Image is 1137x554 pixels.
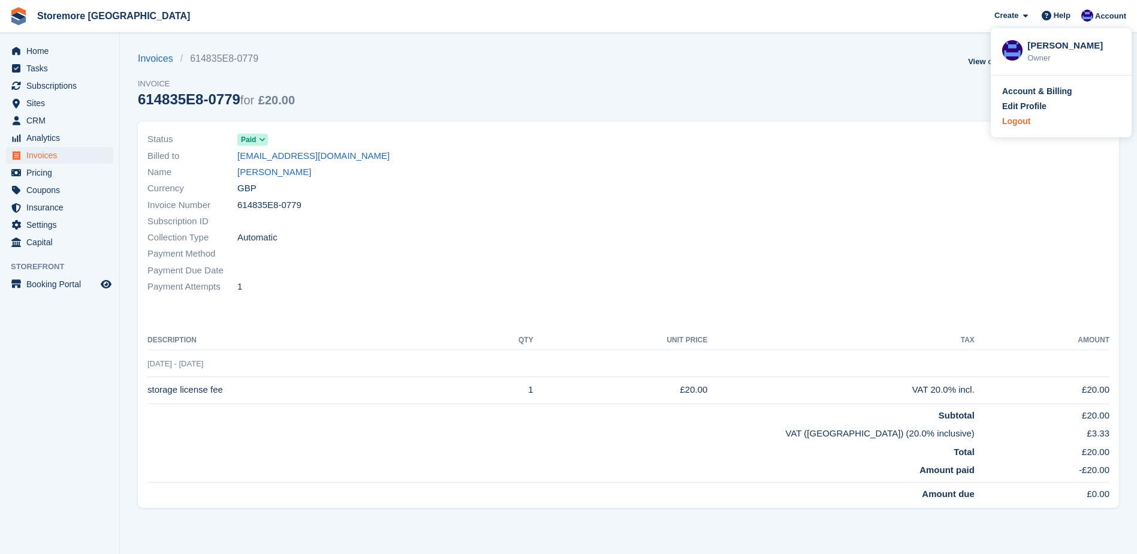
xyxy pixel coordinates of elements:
img: stora-icon-8386f47178a22dfd0bd8f6a31ec36ba5ce8667c1dd55bd0f319d3a0aa187defe.svg [10,7,28,25]
a: menu [6,147,113,164]
span: GBP [237,182,257,195]
span: Booking Portal [26,276,98,293]
a: menu [6,164,113,181]
span: Settings [26,216,98,233]
a: menu [6,130,113,146]
a: Logout [1002,115,1120,128]
th: Amount [975,331,1109,350]
td: £20.00 [975,377,1109,404]
th: Unit Price [533,331,708,350]
a: Account & Billing [1002,85,1120,98]
span: Capital [26,234,98,251]
img: Angela [1002,40,1023,61]
span: Tasks [26,60,98,77]
span: [DATE] - [DATE] [147,359,203,368]
th: QTY [470,331,533,350]
td: storage license fee [147,377,470,404]
a: Storemore [GEOGRAPHIC_DATA] [32,6,195,26]
a: menu [6,182,113,198]
span: Invoice Number [147,198,237,212]
span: Help [1054,10,1070,22]
a: menu [6,43,113,59]
span: CRM [26,112,98,129]
span: Payment Due Date [147,264,237,278]
a: Edit Profile [1002,100,1120,113]
th: Tax [707,331,974,350]
div: VAT 20.0% incl. [707,383,974,397]
span: Account [1095,10,1126,22]
span: Automatic [237,231,278,245]
span: Invoice [138,78,295,90]
a: menu [6,199,113,216]
a: Invoices [138,52,180,66]
a: menu [6,60,113,77]
div: Edit Profile [1002,100,1046,113]
td: £0.00 [975,482,1109,501]
td: 1 [470,377,533,404]
span: Currency [147,182,237,195]
img: Angela [1081,10,1093,22]
span: Payment Attempts [147,280,237,294]
span: Pricing [26,164,98,181]
a: menu [6,95,113,112]
span: 614835E8-0779 [237,198,301,212]
a: View on Stripe [963,52,1026,71]
span: Sites [26,95,98,112]
strong: Amount paid [919,465,975,475]
a: menu [6,112,113,129]
a: menu [6,276,113,293]
a: menu [6,216,113,233]
span: £20.00 [258,94,295,107]
span: for [240,94,254,107]
a: Paid [237,133,268,146]
strong: Amount due [922,489,975,499]
span: Status [147,133,237,146]
td: £20.00 [975,441,1109,459]
span: Payment Method [147,247,237,261]
span: Paid [241,134,256,145]
th: Description [147,331,470,350]
td: £3.33 [975,422,1109,441]
span: 1 [237,280,242,294]
div: Owner [1027,52,1120,64]
span: Billed to [147,149,237,163]
span: Insurance [26,199,98,216]
span: Coupons [26,182,98,198]
span: Collection Type [147,231,237,245]
td: £20.00 [975,404,1109,422]
td: -£20.00 [975,459,1109,482]
span: Create [994,10,1018,22]
td: £20.00 [533,377,708,404]
a: menu [6,77,113,94]
span: Subscription ID [147,215,237,228]
strong: Total [954,447,975,457]
nav: breadcrumbs [138,52,295,66]
div: Logout [1002,115,1030,128]
div: Account & Billing [1002,85,1072,98]
a: menu [6,234,113,251]
a: [EMAIL_ADDRESS][DOMAIN_NAME] [237,149,390,163]
td: VAT ([GEOGRAPHIC_DATA]) (20.0% inclusive) [147,422,975,441]
span: Subscriptions [26,77,98,94]
span: Storefront [11,261,119,273]
span: Name [147,165,237,179]
span: Invoices [26,147,98,164]
a: [PERSON_NAME] [237,165,311,179]
a: Preview store [99,277,113,291]
span: Analytics [26,130,98,146]
span: Home [26,43,98,59]
div: 614835E8-0779 [138,91,295,107]
strong: Subtotal [939,410,975,420]
div: [PERSON_NAME] [1027,39,1120,50]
